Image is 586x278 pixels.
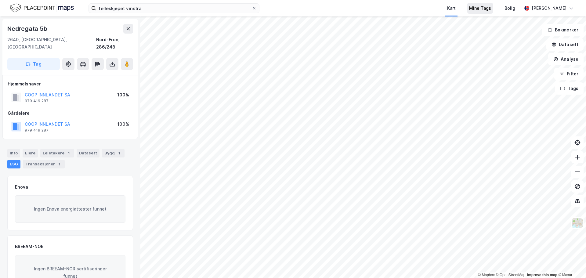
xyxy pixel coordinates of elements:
div: 1 [116,150,122,156]
button: Datasett [546,38,584,51]
a: Improve this map [527,273,557,277]
button: Tags [555,82,584,95]
div: BREEAM-NOR [15,243,44,250]
iframe: Chat Widget [555,249,586,278]
a: OpenStreetMap [496,273,526,277]
div: Bolig [505,5,515,12]
div: Datasett [77,149,99,157]
div: Bygg [102,149,125,157]
div: Hjemmelshaver [8,80,133,88]
div: Nord-Fron, 286/248 [96,36,133,51]
div: Leietakere [40,149,74,157]
div: Nedregata 5b [7,24,49,34]
div: Gårdeiere [8,110,133,117]
div: 1 [66,150,72,156]
div: Enova [15,183,28,191]
div: Eiere [23,149,38,157]
button: Filter [554,68,584,80]
div: 979 419 287 [25,99,49,103]
div: 1 [56,161,62,167]
div: Mine Tags [469,5,491,12]
button: Analyse [548,53,584,65]
div: 979 419 287 [25,128,49,133]
a: Mapbox [478,273,495,277]
div: ESG [7,160,20,168]
img: logo.f888ab2527a4732fd821a326f86c7f29.svg [10,3,74,13]
div: Kart [447,5,456,12]
div: 100% [117,91,129,99]
div: Info [7,149,20,157]
button: Tag [7,58,60,70]
div: 100% [117,121,129,128]
button: Bokmerker [542,24,584,36]
img: Z [572,217,583,229]
div: [PERSON_NAME] [532,5,566,12]
div: Transaksjoner [23,160,65,168]
div: Ingen Enova energiattester funnet [15,195,125,223]
div: 2640, [GEOGRAPHIC_DATA], [GEOGRAPHIC_DATA] [7,36,96,51]
input: Søk på adresse, matrikkel, gårdeiere, leietakere eller personer [96,4,252,13]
